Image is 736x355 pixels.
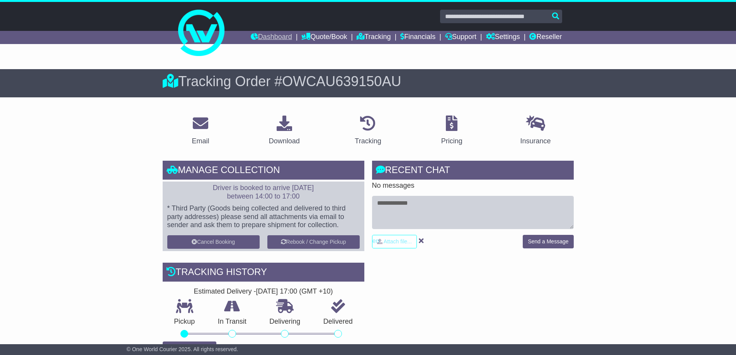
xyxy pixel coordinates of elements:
[301,31,347,44] a: Quote/Book
[372,182,574,190] p: No messages
[163,287,364,296] div: Estimated Delivery -
[167,204,360,229] p: * Third Party (Goods being collected and delivered to third party addresses) please send all atta...
[206,318,258,326] p: In Transit
[269,136,300,146] div: Download
[523,235,573,248] button: Send a Message
[192,136,209,146] div: Email
[258,318,312,326] p: Delivering
[312,318,364,326] p: Delivered
[256,287,333,296] div: [DATE] 17:00 (GMT +10)
[282,73,401,89] span: OWCAU639150AU
[515,113,556,149] a: Insurance
[529,31,562,44] a: Reseller
[445,31,476,44] a: Support
[163,318,207,326] p: Pickup
[400,31,435,44] a: Financials
[486,31,520,44] a: Settings
[163,341,216,355] button: View Full Tracking
[520,136,551,146] div: Insurance
[127,346,238,352] span: © One World Courier 2025. All rights reserved.
[441,136,462,146] div: Pricing
[436,113,467,149] a: Pricing
[350,113,386,149] a: Tracking
[264,113,305,149] a: Download
[187,113,214,149] a: Email
[251,31,292,44] a: Dashboard
[267,235,360,249] button: Rebook / Change Pickup
[163,161,364,182] div: Manage collection
[163,73,574,90] div: Tracking Order #
[372,161,574,182] div: RECENT CHAT
[357,31,391,44] a: Tracking
[167,184,360,200] p: Driver is booked to arrive [DATE] between 14:00 to 17:00
[355,136,381,146] div: Tracking
[163,263,364,284] div: Tracking history
[167,235,260,249] button: Cancel Booking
